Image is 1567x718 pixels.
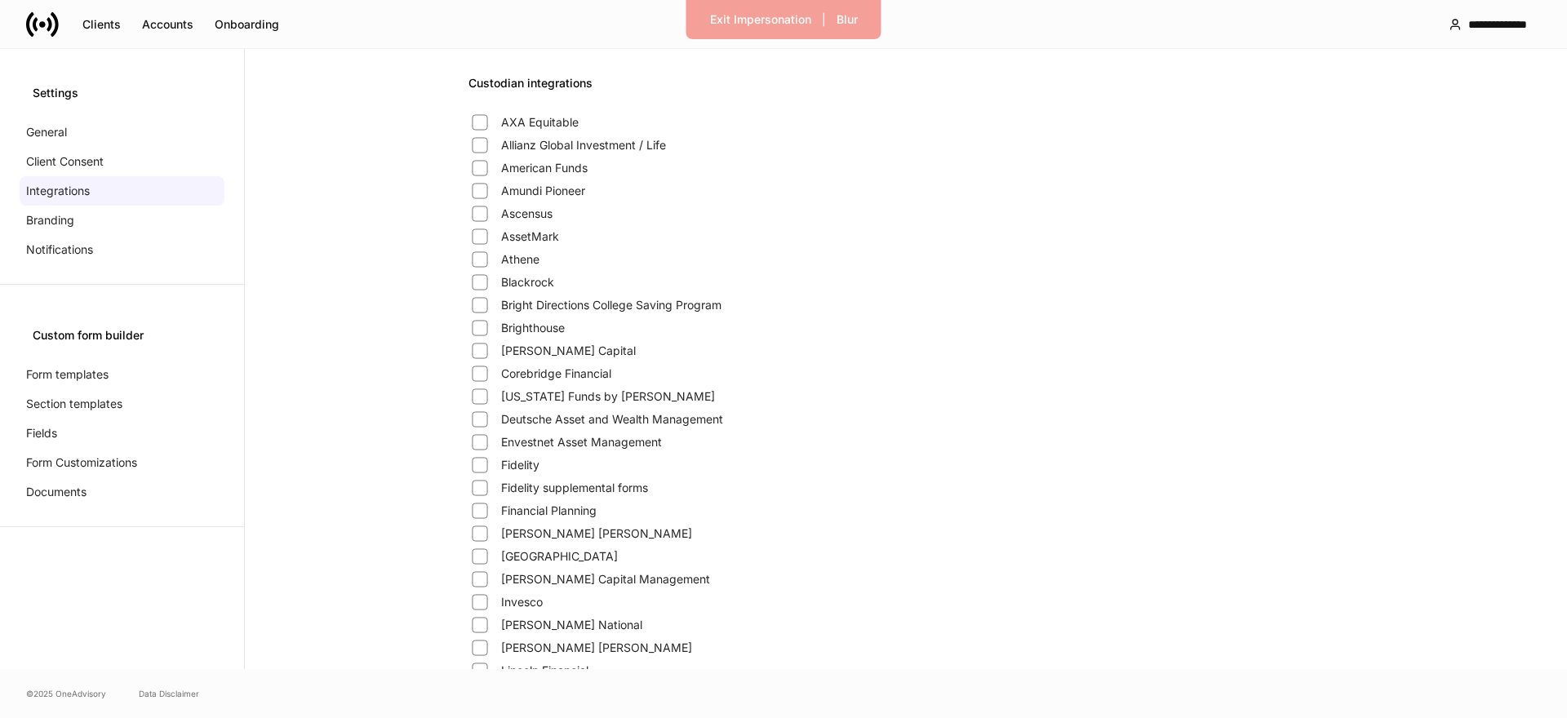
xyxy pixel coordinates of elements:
p: Integrations [26,183,90,199]
p: Notifications [26,242,93,258]
a: Branding [20,206,224,235]
a: Form Customizations [20,448,224,477]
p: Section templates [26,396,122,412]
span: Deutsche Asset and Wealth Management [501,411,723,428]
span: Invesco [501,594,543,610]
span: Lincoln Financial [501,663,588,679]
a: Data Disclaimer [139,687,199,700]
div: Custom form builder [33,327,211,343]
p: Form templates [26,366,109,383]
a: Integrations [20,176,224,206]
a: Form templates [20,360,224,389]
div: Accounts [142,19,193,30]
p: Branding [26,212,74,228]
span: Fidelity [501,457,539,473]
span: [US_STATE] Funds by [PERSON_NAME] [501,388,715,405]
span: [PERSON_NAME] [PERSON_NAME] [501,525,692,542]
span: Brighthouse [501,320,565,336]
span: Envestnet Asset Management [501,434,662,450]
span: [PERSON_NAME] Capital [501,343,636,359]
span: AssetMark [501,228,559,245]
span: American Funds [501,160,588,176]
span: [GEOGRAPHIC_DATA] [501,548,618,565]
span: [PERSON_NAME] [PERSON_NAME] [501,640,692,656]
button: Clients [72,11,131,38]
a: Client Consent [20,147,224,176]
span: Bright Directions College Saving Program [501,297,721,313]
p: Fields [26,425,57,441]
p: Documents [26,484,87,500]
span: AXA Equitable [501,114,579,131]
a: Notifications [20,235,224,264]
span: Blackrock [501,274,554,290]
span: Allianz Global Investment / Life [501,137,666,153]
span: Corebridge Financial [501,366,611,382]
span: Ascensus [501,206,553,222]
p: General [26,124,67,140]
button: Accounts [131,11,204,38]
span: Amundi Pioneer [501,183,585,199]
div: Clients [82,19,121,30]
span: Athene [501,251,539,268]
button: Onboarding [204,11,290,38]
span: Financial Planning [501,503,597,519]
p: Client Consent [26,153,104,170]
p: Form Customizations [26,454,137,471]
div: Settings [33,85,211,101]
a: Fields [20,419,224,448]
div: Blur [837,14,858,25]
span: [PERSON_NAME] Capital Management [501,571,710,587]
span: Fidelity supplemental forms [501,480,648,496]
a: Section templates [20,389,224,419]
button: Blur [826,7,868,33]
div: Exit Impersonation [710,14,811,25]
span: © 2025 OneAdvisory [26,687,106,700]
a: General [20,117,224,147]
div: Onboarding [215,19,279,30]
span: [PERSON_NAME] National [501,617,642,633]
div: Custodian integrations [468,75,1343,111]
a: Documents [20,477,224,507]
button: Exit Impersonation [699,7,822,33]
